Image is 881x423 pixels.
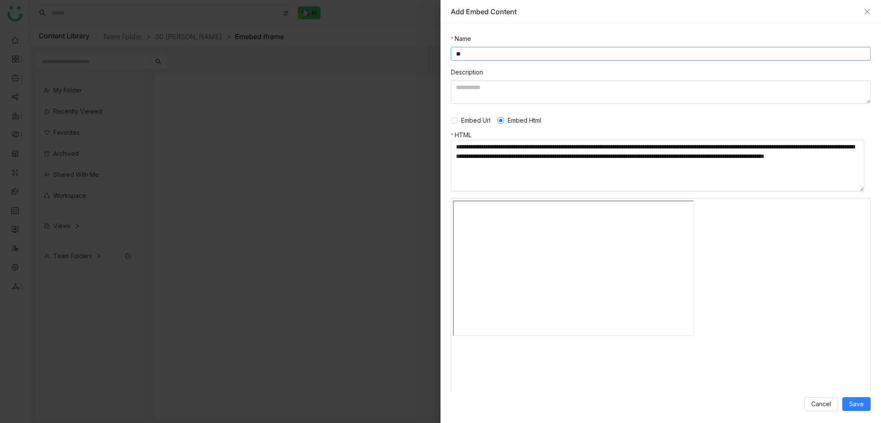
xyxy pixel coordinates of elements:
button: Save [842,397,871,411]
label: HTML [451,130,476,140]
span: Embed Url [458,116,494,125]
span: Embed Html [504,116,545,125]
div: Add Embed Content [451,7,859,16]
span: Cancel [811,399,831,409]
iframe: YouTube video player [453,201,694,336]
button: Cancel [804,397,838,411]
button: Close [864,8,871,15]
label: Name [451,34,471,43]
span: Save [849,399,864,409]
label: Description [451,68,483,77]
